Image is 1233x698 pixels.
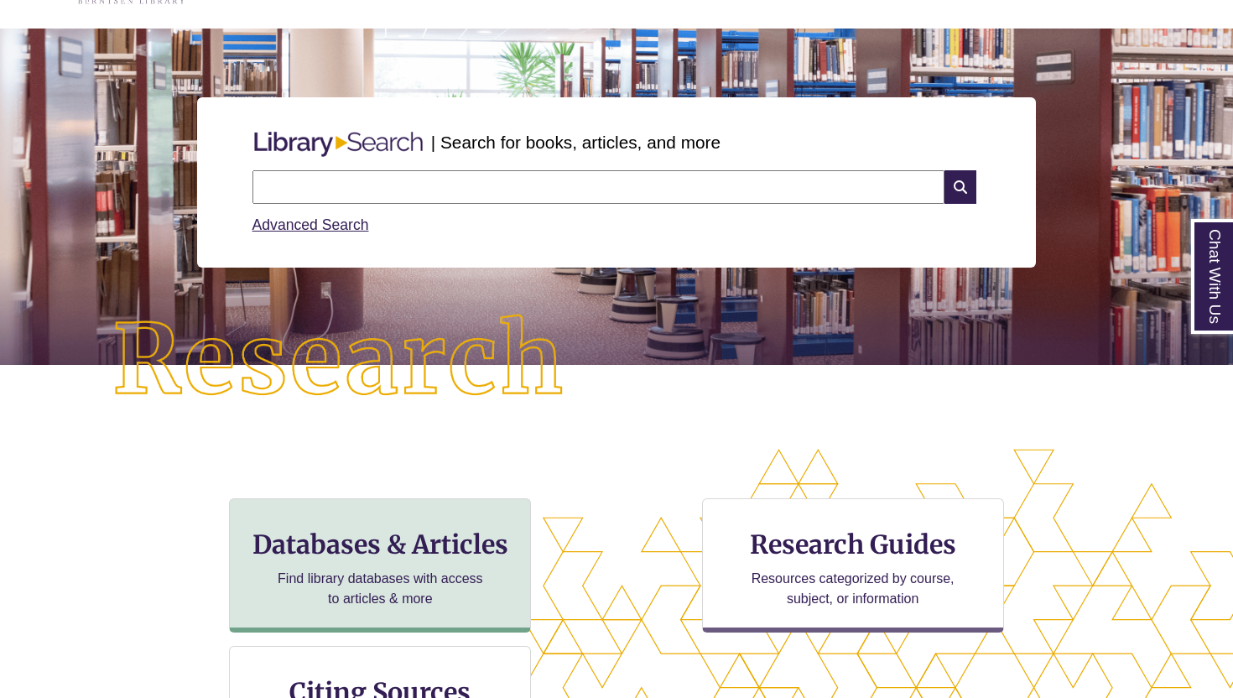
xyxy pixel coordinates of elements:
[62,264,617,457] img: Research
[252,216,369,233] a: Advanced Search
[702,498,1004,633] a: Research Guides Resources categorized by course, subject, or information
[716,529,990,560] h3: Research Guides
[243,529,517,560] h3: Databases & Articles
[743,569,962,609] p: Resources categorized by course, subject, or information
[246,125,431,164] img: Libary Search
[271,569,490,609] p: Find library databases with access to articles & more
[944,170,976,204] i: Search
[431,129,721,155] p: | Search for books, articles, and more
[229,498,531,633] a: Databases & Articles Find library databases with access to articles & more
